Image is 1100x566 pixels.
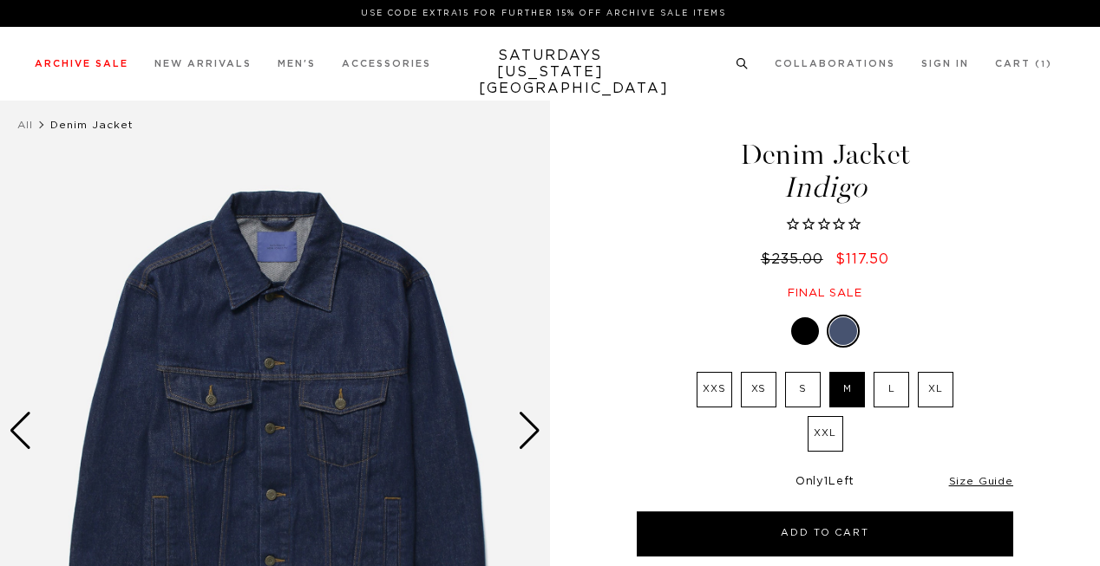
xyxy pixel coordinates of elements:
[775,59,895,68] a: Collaborations
[634,140,1016,202] h1: Denim Jacket
[808,416,843,452] label: XXL
[9,412,32,450] div: Previous slide
[637,475,1013,490] div: Only Left
[949,476,1013,486] a: Size Guide
[42,7,1045,20] p: Use Code EXTRA15 for Further 15% Off Archive Sale Items
[50,120,134,130] span: Denim Jacket
[995,59,1052,68] a: Cart (1)
[918,372,953,407] label: XL
[35,59,128,68] a: Archive Sale
[741,372,776,407] label: XS
[761,252,830,266] del: $235.00
[1041,61,1046,68] small: 1
[479,48,622,97] a: SATURDAYS[US_STATE][GEOGRAPHIC_DATA]
[785,372,821,407] label: S
[835,252,889,266] span: $117.50
[829,372,865,407] label: M
[278,59,316,68] a: Men's
[874,372,909,407] label: L
[518,412,541,450] div: Next slide
[824,476,828,487] span: 1
[697,372,732,407] label: XXS
[634,216,1016,235] span: Rated 0.0 out of 5 stars 0 reviews
[634,173,1016,202] span: Indigo
[634,286,1016,301] div: Final sale
[921,59,969,68] a: Sign In
[637,511,1013,556] button: Add to Cart
[154,59,252,68] a: New Arrivals
[342,59,431,68] a: Accessories
[17,120,33,130] a: All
